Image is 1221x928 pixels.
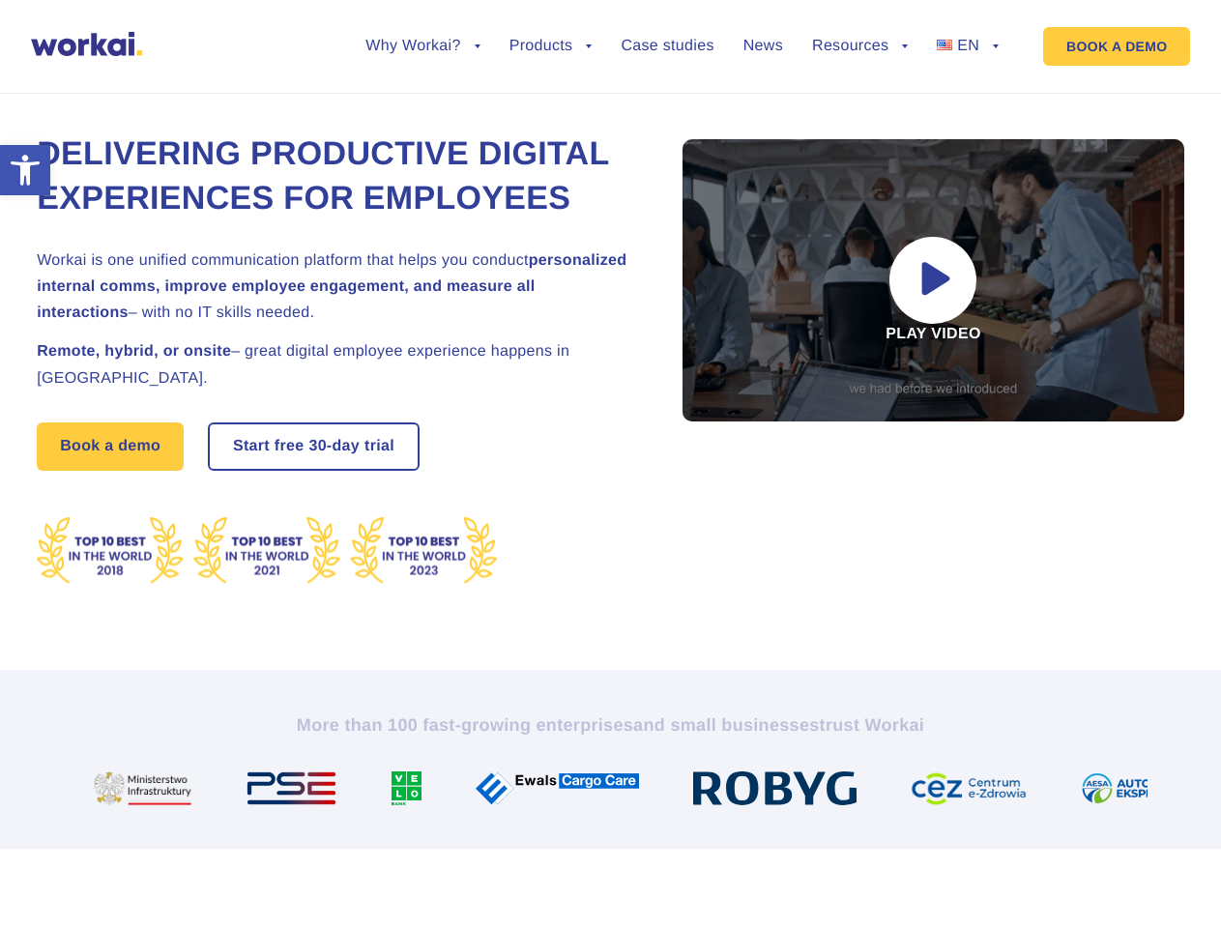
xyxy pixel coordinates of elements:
div: Play video [683,139,1184,421]
a: Start free30-daytrial [210,424,418,469]
span: EN [957,38,979,54]
a: Products [509,39,593,54]
strong: Remote, hybrid, or onsite [37,343,231,360]
a: Case studies [621,39,713,54]
h2: Workai is one unified communication platform that helps you conduct – with no IT skills needed. [37,247,636,327]
h2: – great digital employee experience happens in [GEOGRAPHIC_DATA]. [37,338,636,391]
h1: Delivering Productive Digital Experiences for Employees [37,132,636,221]
a: Why Workai? [365,39,480,54]
strong: personalized internal comms, improve employee engagement, and measure all interactions [37,252,626,321]
a: BOOK A DEMO [1043,27,1190,66]
a: Resources [812,39,908,54]
a: Book a demo [37,422,184,471]
a: News [743,39,783,54]
i: and small businesses [633,715,819,735]
h2: More than 100 fast-growing enterprises trust Workai [74,713,1148,737]
i: 30-day [308,439,360,454]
